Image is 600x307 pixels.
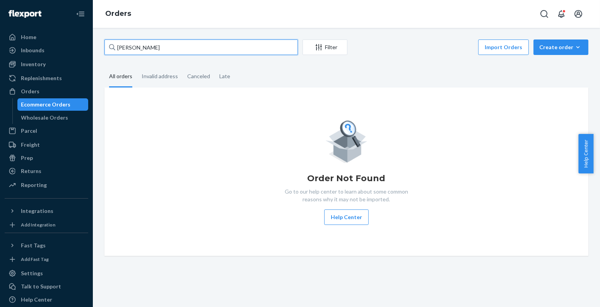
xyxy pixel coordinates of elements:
div: Help Center [21,296,52,304]
img: Empty list [325,118,368,163]
div: Orders [21,87,39,95]
div: Settings [21,269,43,277]
a: Replenishments [5,72,88,84]
a: Inbounds [5,44,88,57]
a: Orders [105,9,131,18]
div: All orders [109,66,132,87]
div: Parcel [21,127,37,135]
a: Help Center [5,293,88,306]
div: Freight [21,141,40,149]
div: Create order [539,43,583,51]
h1: Order Not Found [308,172,386,185]
div: Late [219,66,230,86]
button: Help Center [324,209,369,225]
div: Add Integration [21,221,55,228]
a: Parcel [5,125,88,137]
button: Create order [533,39,588,55]
div: Ecommerce Orders [21,101,71,108]
button: Help Center [578,134,593,173]
div: Inbounds [21,46,44,54]
ol: breadcrumbs [99,3,137,25]
a: Orders [5,85,88,98]
button: Fast Tags [5,239,88,252]
button: Open account menu [571,6,586,22]
a: Reporting [5,179,88,191]
div: Prep [21,154,33,162]
button: Close Navigation [73,6,88,22]
button: Open Search Box [537,6,552,22]
div: Returns [21,167,41,175]
a: Talk to Support [5,280,88,293]
a: Add Integration [5,220,88,230]
a: Ecommerce Orders [17,98,89,111]
a: Wholesale Orders [17,111,89,124]
button: Integrations [5,205,88,217]
div: Fast Tags [21,242,46,249]
button: Open notifications [554,6,569,22]
a: Freight [5,139,88,151]
a: Settings [5,267,88,280]
div: Filter [303,43,347,51]
input: Search orders [104,39,298,55]
a: Prep [5,152,88,164]
div: Integrations [21,207,53,215]
a: Inventory [5,58,88,70]
div: Inventory [21,60,46,68]
div: Reporting [21,181,47,189]
div: Wholesale Orders [21,114,68,122]
div: Add Fast Tag [21,256,49,262]
div: Home [21,33,36,41]
a: Returns [5,165,88,177]
div: Canceled [187,66,210,86]
div: Invalid address [142,66,178,86]
a: Home [5,31,88,43]
img: Flexport logo [9,10,41,18]
p: Go to our help center to learn about some common reasons why it may not be imported. [279,188,414,203]
div: Replenishments [21,74,62,82]
button: Filter [303,39,347,55]
button: Import Orders [478,39,529,55]
a: Add Fast Tag [5,255,88,264]
div: Talk to Support [21,283,61,290]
